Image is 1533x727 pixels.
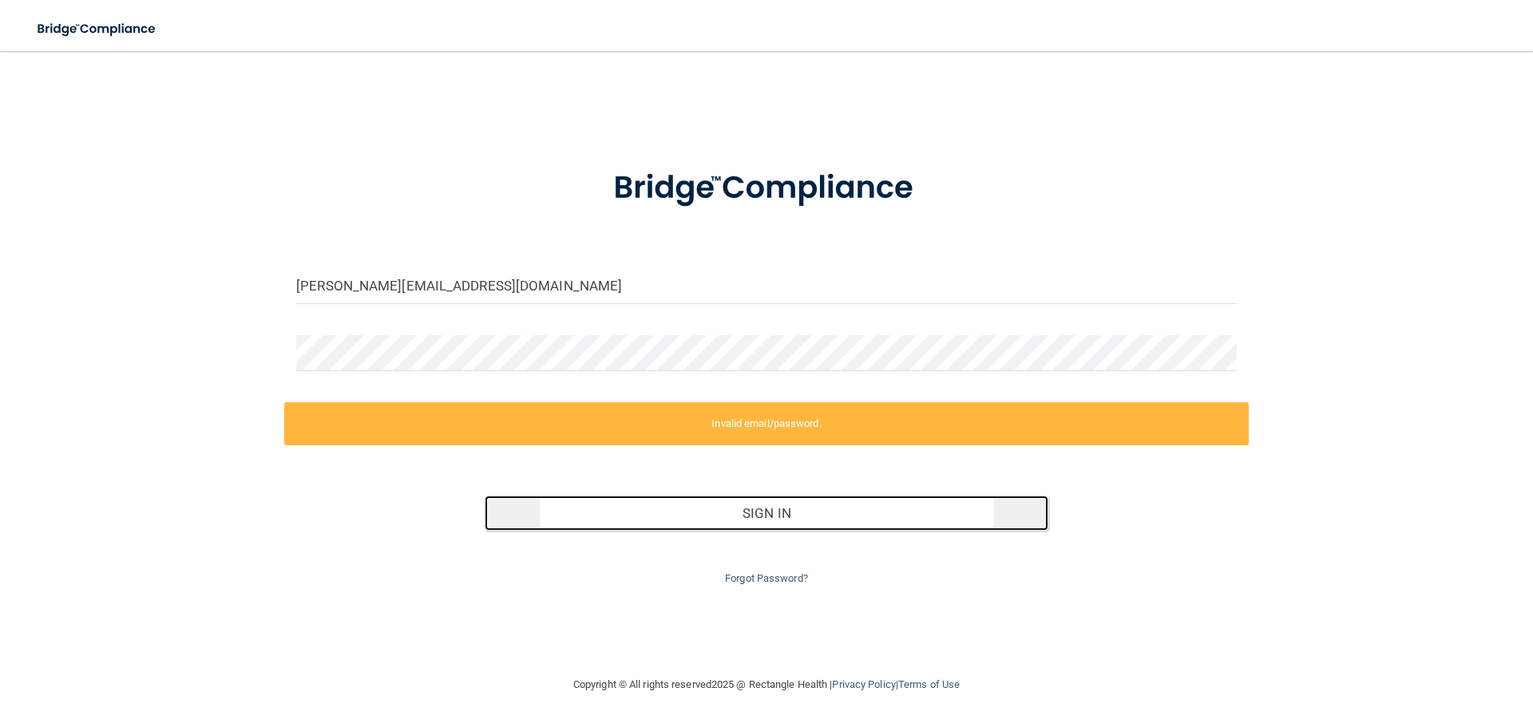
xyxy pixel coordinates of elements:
[296,268,1237,304] input: Email
[580,147,953,230] img: bridge_compliance_login_screen.278c3ca4.svg
[485,496,1049,531] button: Sign In
[475,659,1058,710] div: Copyright © All rights reserved 2025 @ Rectangle Health | |
[725,572,808,584] a: Forgot Password?
[832,678,895,690] a: Privacy Policy
[898,678,960,690] a: Terms of Use
[1257,614,1514,678] iframe: Drift Widget Chat Controller
[284,402,1249,445] label: Invalid email/password.
[24,13,171,45] img: bridge_compliance_login_screen.278c3ca4.svg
